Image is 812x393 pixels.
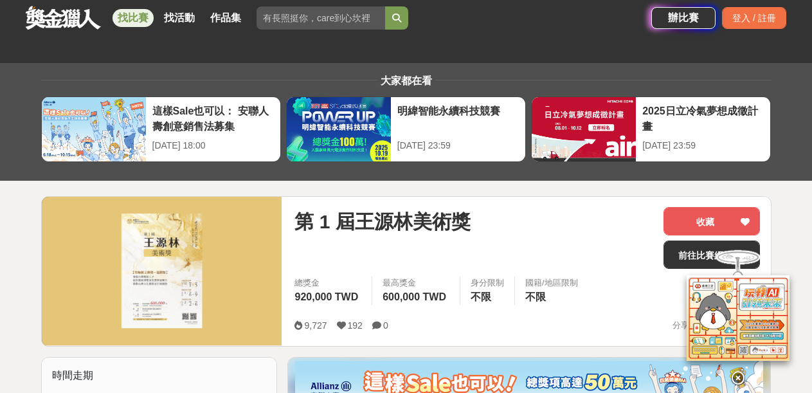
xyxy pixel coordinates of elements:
span: 600,000 TWD [383,291,446,302]
a: 找活動 [159,9,200,27]
span: 192 [348,320,363,331]
div: 國籍/地區限制 [525,277,578,289]
span: 不限 [525,291,546,302]
div: [DATE] 18:00 [152,139,274,152]
span: 第 1 屆王源林美術獎 [294,207,470,236]
div: 登入 / 註冊 [722,7,786,29]
div: 明緯智能永續科技競賽 [397,104,519,133]
img: Cover Image [42,197,282,345]
div: 2025日立冷氣夢想成徵計畫 [642,104,764,133]
span: 不限 [471,291,491,302]
span: 920,000 TWD [294,291,358,302]
span: 0 [383,320,388,331]
input: 有長照挺你，care到心坎裡！青春出手，拍出照顧 影音徵件活動 [257,6,385,30]
a: 2025日立冷氣夢想成徵計畫[DATE] 23:59 [531,96,771,162]
span: 分享至 [672,316,698,335]
span: 最高獎金 [383,277,449,289]
div: 這樣Sale也可以： 安聯人壽創意銷售法募集 [152,104,274,133]
span: 大家都在看 [377,75,435,86]
a: 找比賽 [113,9,154,27]
div: [DATE] 23:59 [397,139,519,152]
a: 明緯智能永續科技競賽[DATE] 23:59 [286,96,526,162]
div: 身分限制 [471,277,504,289]
a: 作品集 [205,9,246,27]
div: [DATE] 23:59 [642,139,764,152]
span: 總獎金 [294,277,361,289]
a: 前往比賽網站 [663,241,760,269]
img: d2146d9a-e6f6-4337-9592-8cefde37ba6b.png [687,275,789,361]
span: 9,727 [304,320,327,331]
a: 辦比賽 [651,7,716,29]
button: 收藏 [663,207,760,235]
a: 這樣Sale也可以： 安聯人壽創意銷售法募集[DATE] 18:00 [41,96,281,162]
